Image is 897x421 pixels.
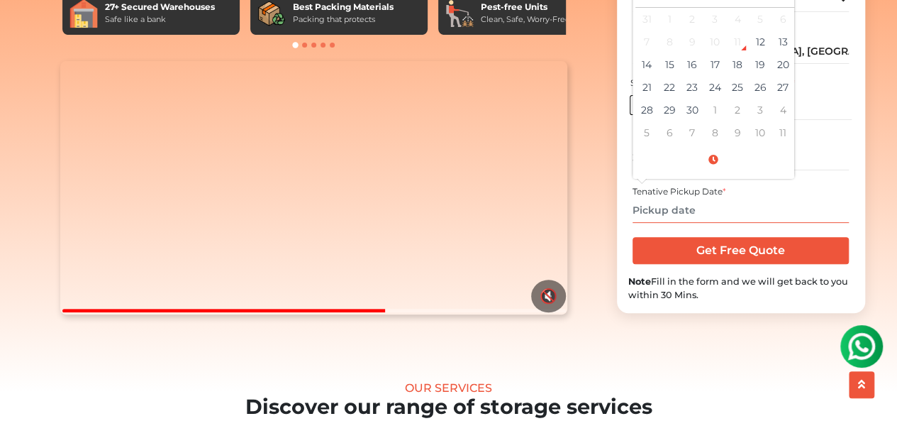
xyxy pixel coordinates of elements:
[628,276,651,287] b: Note
[481,13,570,26] div: Clean, Safe, Worry-Free
[633,198,849,223] input: Pickup date
[14,14,43,43] img: whatsapp-icon.svg
[36,395,862,420] h2: Discover our range of storage services
[531,280,566,312] button: 🔇
[630,95,662,115] label: Yes
[633,185,849,198] div: Tenative Pickup Date
[849,371,874,398] button: scroll up
[727,31,748,53] div: 11
[635,153,791,166] a: Select Time
[481,1,570,13] div: Pest-free Units
[753,77,851,89] div: Floor No
[633,237,849,264] input: Get Free Quote
[753,95,851,120] input: Ex: 4
[36,381,862,395] div: Our Services
[630,77,728,89] div: Service Lift Available?
[60,61,567,315] video: Your browser does not support the video tag.
[628,275,854,302] div: Fill in the form and we will get back to you within 30 Mins.
[105,13,215,26] div: Safe like a bank
[293,13,394,26] div: Packing that protects
[293,1,394,13] div: Best Packing Materials
[105,1,215,13] div: 27+ Secured Warehouses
